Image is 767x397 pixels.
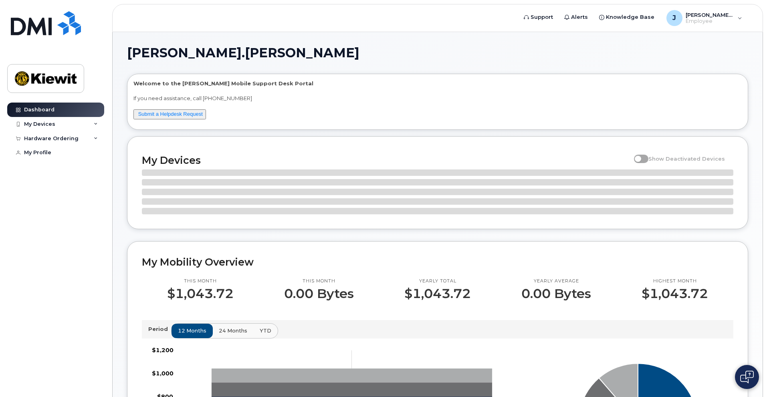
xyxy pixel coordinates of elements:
span: YTD [260,327,271,335]
p: This month [167,278,234,284]
p: $1,043.72 [167,286,234,301]
p: If you need assistance, call [PHONE_NUMBER] [133,95,742,102]
tspan: $1,200 [152,347,174,354]
p: Yearly total [404,278,471,284]
span: 24 months [219,327,247,335]
p: $1,043.72 [404,286,471,301]
span: Show Deactivated Devices [648,155,725,162]
p: $1,043.72 [642,286,708,301]
h2: My Devices [142,154,630,166]
p: Welcome to the [PERSON_NAME] Mobile Support Desk Portal [133,80,742,87]
img: Open chat [740,371,754,383]
p: 0.00 Bytes [521,286,591,301]
p: 0.00 Bytes [284,286,354,301]
input: Show Deactivated Devices [634,151,640,157]
p: This month [284,278,354,284]
p: Period [148,325,171,333]
tspan: $1,000 [152,370,174,377]
h2: My Mobility Overview [142,256,733,268]
p: Yearly average [521,278,591,284]
a: Submit a Helpdesk Request [138,111,203,117]
g: 636-589-1847 [212,369,492,382]
button: Submit a Helpdesk Request [133,109,206,119]
p: Highest month [642,278,708,284]
span: [PERSON_NAME].[PERSON_NAME] [127,47,359,59]
g: 636-589-1884 [212,383,492,396]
